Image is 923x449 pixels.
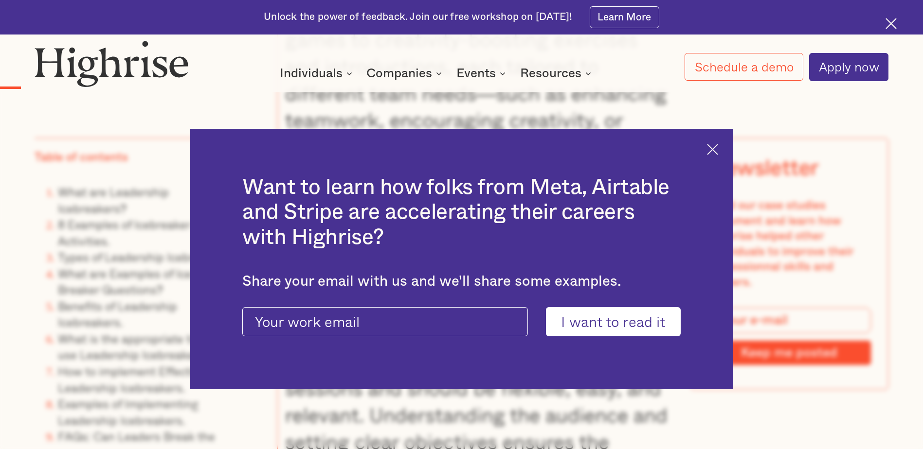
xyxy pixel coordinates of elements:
[685,53,803,81] a: Schedule a demo
[35,40,189,87] img: Highrise logo
[886,18,897,29] img: Cross icon
[590,6,659,28] a: Learn More
[264,10,572,24] div: Unlock the power of feedback. Join our free workshop on [DATE]!
[366,68,432,79] div: Companies
[809,53,888,81] a: Apply now
[242,307,681,336] form: current-ascender-blog-article-modal-form
[366,68,445,79] div: Companies
[242,307,528,336] input: Your work email
[546,307,681,336] input: I want to read it
[707,144,718,155] img: Cross icon
[456,68,496,79] div: Events
[242,273,681,290] div: Share your email with us and we'll share some examples.
[456,68,508,79] div: Events
[280,68,343,79] div: Individuals
[280,68,355,79] div: Individuals
[520,68,581,79] div: Resources
[242,175,681,250] h2: Want to learn how folks from Meta, Airtable and Stripe are accelerating their careers with Highrise?
[520,68,594,79] div: Resources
